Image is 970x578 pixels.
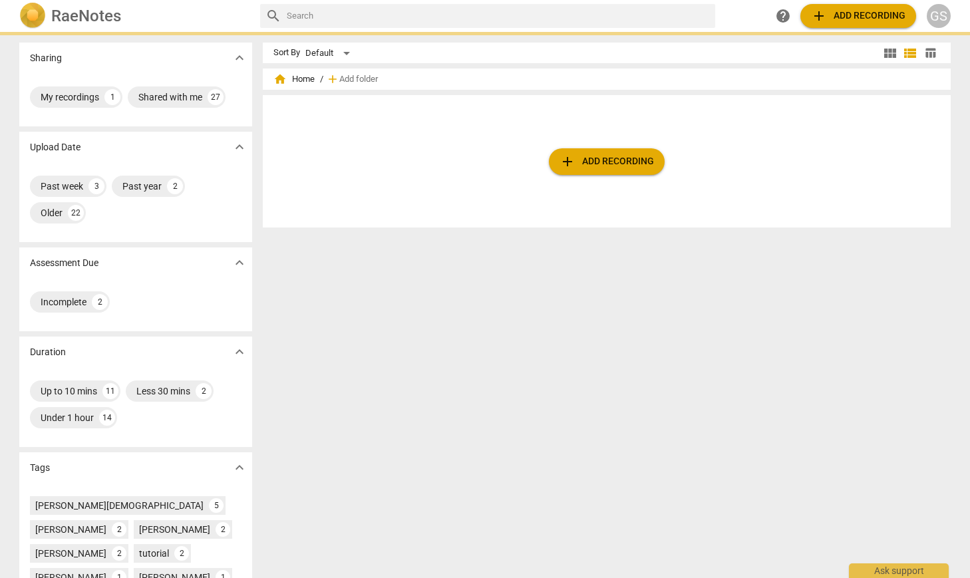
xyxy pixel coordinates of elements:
[139,523,210,536] div: [PERSON_NAME]
[30,256,98,270] p: Assessment Due
[811,8,905,24] span: Add recording
[99,410,115,426] div: 14
[232,139,247,155] span: expand_more
[230,48,249,68] button: Show more
[560,154,575,170] span: add
[305,43,355,64] div: Default
[41,90,99,104] div: My recordings
[68,205,84,221] div: 22
[902,45,918,61] span: view_list
[230,137,249,157] button: Show more
[41,295,86,309] div: Incomplete
[167,178,183,194] div: 2
[232,255,247,271] span: expand_more
[30,140,81,154] p: Upload Date
[30,345,66,359] p: Duration
[138,90,202,104] div: Shared with me
[326,72,339,86] span: add
[230,458,249,478] button: Show more
[927,4,951,28] button: GS
[811,8,827,24] span: add
[560,154,654,170] span: Add recording
[880,43,900,63] button: Tile view
[549,148,665,175] button: Upload
[35,523,106,536] div: [PERSON_NAME]
[849,563,949,578] div: Ask support
[771,4,795,28] a: Help
[287,5,710,27] input: Search
[924,47,937,59] span: table_chart
[216,522,230,537] div: 2
[122,180,162,193] div: Past year
[232,344,247,360] span: expand_more
[41,411,94,424] div: Under 1 hour
[232,460,247,476] span: expand_more
[174,546,189,561] div: 2
[265,8,281,24] span: search
[800,4,916,28] button: Upload
[104,89,120,105] div: 1
[88,178,104,194] div: 3
[112,522,126,537] div: 2
[920,43,940,63] button: Table view
[35,499,204,512] div: [PERSON_NAME][DEMOGRAPHIC_DATA]
[41,384,97,398] div: Up to 10 mins
[230,342,249,362] button: Show more
[196,383,212,399] div: 2
[51,7,121,25] h2: RaeNotes
[209,498,224,513] div: 5
[112,546,126,561] div: 2
[92,294,108,310] div: 2
[30,461,50,475] p: Tags
[339,74,378,84] span: Add folder
[882,45,898,61] span: view_module
[230,253,249,273] button: Show more
[19,3,249,29] a: LogoRaeNotes
[41,206,63,219] div: Older
[139,547,169,560] div: tutorial
[208,89,224,105] div: 27
[273,72,287,86] span: home
[136,384,190,398] div: Less 30 mins
[775,8,791,24] span: help
[232,50,247,66] span: expand_more
[273,72,315,86] span: Home
[900,43,920,63] button: List view
[35,547,106,560] div: [PERSON_NAME]
[41,180,83,193] div: Past week
[102,383,118,399] div: 11
[19,3,46,29] img: Logo
[320,74,323,84] span: /
[273,48,300,58] div: Sort By
[30,51,62,65] p: Sharing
